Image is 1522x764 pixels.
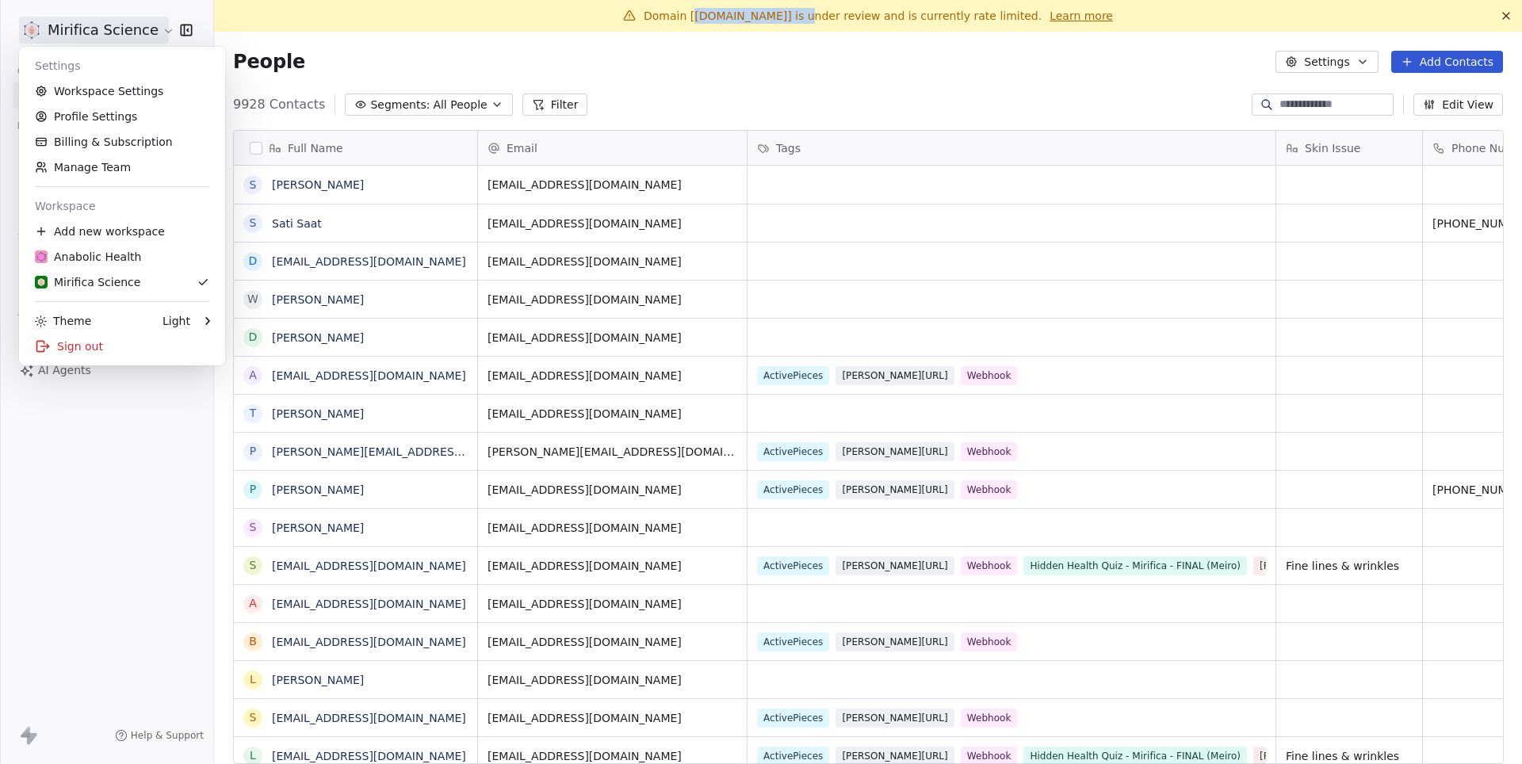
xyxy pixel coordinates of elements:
a: Manage Team [25,155,219,180]
div: Sign out [25,334,219,359]
a: Profile Settings [25,104,219,129]
a: Workspace Settings [25,78,219,104]
div: Anabolic Health [35,249,141,265]
div: Theme [35,313,91,329]
img: MIRIFICA%20science_logo_icon-big.png [35,276,48,288]
a: Billing & Subscription [25,129,219,155]
div: Settings [25,53,219,78]
div: Add new workspace [25,219,219,244]
div: Mirifica Science [35,274,140,290]
div: Workspace [25,193,219,219]
img: Anabolic-Health-Icon-192.png [35,250,48,263]
div: Light [163,313,190,329]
